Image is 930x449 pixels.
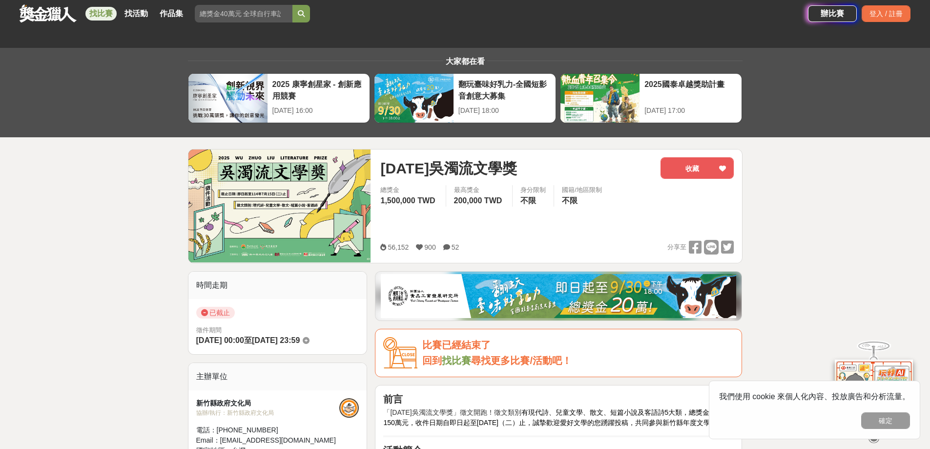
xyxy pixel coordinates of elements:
span: 分享至 [667,240,686,255]
a: 找比賽 [442,355,471,366]
span: 回到 [422,355,442,366]
div: 電話： [PHONE_NUMBER] [196,425,340,435]
div: 協辦/執行： 新竹縣政府文化局 [196,408,340,417]
a: 2025 康寧創星家 - 創新應用競賽[DATE] 16:00 [188,73,370,123]
button: 收藏 [661,157,734,179]
button: 確定 [861,412,910,429]
div: 比賽已經結束了 [422,337,734,353]
span: 有現代詩、兒童文學、散文、短篇小說及客語詩5大類，總獎金高達150萬元，收件日期自即日起至[DATE]（二）止，誠摯歡迎愛好文學的您踴躍投稿，共同參與新竹縣年度文學盛事。 [383,408,730,427]
div: Email： [EMAIL_ADDRESS][DOMAIN_NAME] [196,435,340,446]
span: 徵件期間 [196,326,222,334]
div: [DATE] 18:00 [458,106,551,116]
span: 不限 [520,196,536,205]
span: 「[DATE]吳濁流文學獎」徵文開跑！徵文類別 [383,408,521,416]
span: 56,152 [388,243,409,251]
div: 國籍/地區限制 [562,185,602,195]
a: 找比賽 [85,7,117,21]
img: 1c81a89c-c1b3-4fd6-9c6e-7d29d79abef5.jpg [381,274,736,318]
span: 我們使用 cookie 來個人化內容、投放廣告和分析流量。 [719,392,910,401]
img: Cover Image [188,150,371,262]
div: 時間走期 [188,272,367,299]
span: 最高獎金 [454,185,505,195]
div: 主辦單位 [188,363,367,390]
a: 翻玩臺味好乳力-全國短影音創意大募集[DATE] 18:00 [374,73,556,123]
div: 新竹縣政府文化局 [196,398,340,408]
div: 2025國泰卓越獎助計畫 [644,79,737,101]
a: 2025國泰卓越獎助計畫[DATE] 17:00 [560,73,742,123]
span: [DATE] 23:59 [252,336,300,344]
span: 已截止 [196,307,235,319]
a: 作品集 [156,7,187,21]
span: 900 [424,243,435,251]
span: [DATE] 00:00 [196,336,244,344]
div: 登入 / 註冊 [862,5,910,22]
a: 找活動 [121,7,152,21]
input: 總獎金40萬元 全球自行車設計比賽 [195,5,292,22]
span: 尋找更多比賽/活動吧！ [471,355,572,366]
span: [DATE]吳濁流文學獎 [380,157,517,179]
span: 至 [244,336,252,344]
span: 總獎金 [380,185,437,195]
span: 200,000 TWD [454,196,502,205]
span: 52 [452,243,459,251]
span: 大家都在看 [443,57,487,65]
div: [DATE] 16:00 [272,106,365,116]
span: 1,500,000 TWD [380,196,435,205]
img: d2146d9a-e6f6-4337-9592-8cefde37ba6b.png [835,354,913,419]
span: 不限 [562,196,578,205]
strong: 前言 [383,394,403,405]
img: Icon [383,337,417,369]
div: 身分限制 [520,185,546,195]
div: 2025 康寧創星家 - 創新應用競賽 [272,79,365,101]
div: [DATE] 17:00 [644,106,737,116]
div: 翻玩臺味好乳力-全國短影音創意大募集 [458,79,551,101]
a: 辦比賽 [808,5,857,22]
